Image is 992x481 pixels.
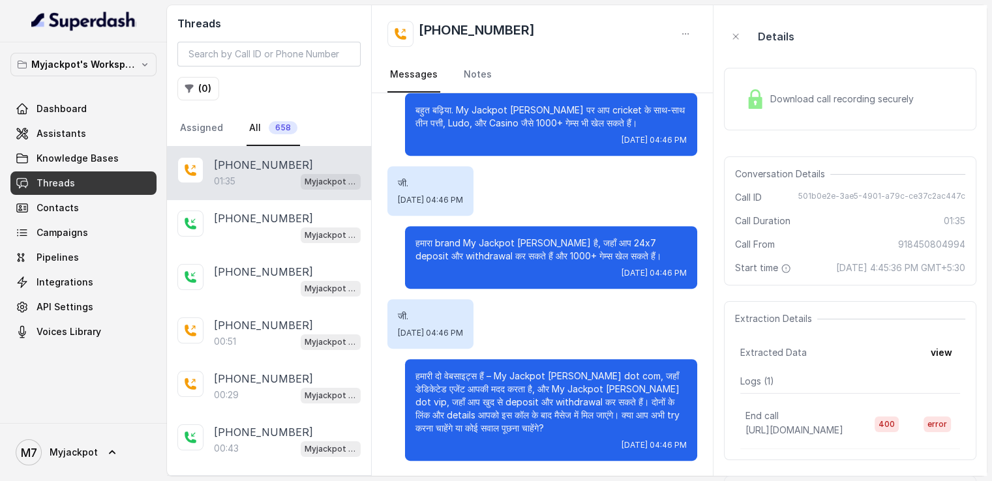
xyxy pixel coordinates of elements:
[214,335,236,348] p: 00:51
[37,251,79,264] span: Pipelines
[37,102,87,115] span: Dashboard
[37,300,93,313] span: API Settings
[875,416,899,432] span: 400
[415,104,687,130] p: बहुत बढ़िया. My Jackpot [PERSON_NAME] पर आप cricket के साथ-साथ तीन पत्ती, Ludo, और Casino जैसे 10...
[622,268,687,278] span: [DATE] 04:46 PM
[37,201,79,214] span: Contacts
[305,336,357,349] p: Myjackpot agent
[305,229,357,242] p: Myjackpot agent
[214,371,313,386] p: [PHONE_NUMBER]
[10,295,157,319] a: API Settings
[745,409,779,422] p: End call
[37,127,86,140] span: Assistants
[10,270,157,294] a: Integrations
[214,175,235,188] p: 01:35
[37,177,75,190] span: Threads
[622,135,687,145] span: [DATE] 04:46 PM
[735,214,790,227] span: Call Duration
[177,77,219,100] button: (0)
[305,443,357,456] p: Myjackpot agent
[214,211,313,226] p: [PHONE_NUMBER]
[214,157,313,173] p: [PHONE_NUMBER]
[10,221,157,244] a: Campaigns
[247,111,300,146] a: All658
[177,16,361,31] h2: Threads
[10,122,157,145] a: Assistants
[398,310,463,323] p: जी.
[10,196,157,220] a: Contacts
[735,261,794,274] span: Start time
[10,171,157,195] a: Threads
[735,191,762,204] span: Call ID
[177,42,361,66] input: Search by Call ID or Phone Number
[923,341,960,364] button: view
[398,328,463,338] span: [DATE] 04:46 PM
[50,446,98,459] span: Myjackpot
[214,388,239,401] p: 00:29
[37,226,88,239] span: Campaigns
[37,152,119,165] span: Knowledge Bases
[10,53,157,76] button: Myjackpot's Workspace
[770,93,919,106] span: Download call recording securely
[924,416,951,432] span: error
[37,276,93,289] span: Integrations
[398,195,463,205] span: [DATE] 04:46 PM
[461,57,494,93] a: Notes
[745,89,765,109] img: Lock Icon
[415,237,687,263] p: हमारा brand My Jackpot [PERSON_NAME] है, जहाँ आप 24x7 deposit और withdrawal कर सकते हैं और 1000+ ...
[10,320,157,343] a: Voices Library
[419,21,535,47] h2: [PHONE_NUMBER]
[758,29,794,44] p: Details
[177,111,361,146] nav: Tabs
[31,10,136,31] img: light.svg
[269,121,297,134] span: 658
[214,317,313,333] p: [PHONE_NUMBER]
[740,346,807,359] span: Extracted Data
[735,168,830,181] span: Conversation Details
[305,175,357,188] p: Myjackpot agent
[214,264,313,280] p: [PHONE_NUMBER]
[10,147,157,170] a: Knowledge Bases
[387,57,440,93] a: Messages
[305,389,357,402] p: Myjackpot agent
[31,57,136,72] p: Myjackpot's Workspace
[836,261,965,274] span: [DATE] 4:45:36 PM GMT+5:30
[177,111,226,146] a: Assigned
[10,246,157,269] a: Pipelines
[214,424,313,440] p: [PHONE_NUMBER]
[387,57,697,93] nav: Tabs
[305,282,357,295] p: Myjackpot agent
[798,191,965,204] span: 501b0e2e-3ae5-4901-a79c-ce37c2ac447c
[622,440,687,450] span: [DATE] 04:46 PM
[21,446,37,459] text: M7
[735,312,817,325] span: Extraction Details
[398,177,463,190] p: जी.
[10,434,157,471] a: Myjackpot
[10,97,157,121] a: Dashboard
[214,442,239,455] p: 00:43
[740,375,960,388] p: Logs ( 1 )
[415,370,687,435] p: हमारी दो वेबसाइट्स हैं – My Jackpot [PERSON_NAME] dot com, जहाँ डेडिकेटेड एजेंट आपकी मदद करता है,...
[898,238,965,251] span: 918450804994
[37,325,101,338] span: Voices Library
[735,238,775,251] span: Call From
[745,424,843,435] span: [URL][DOMAIN_NAME]
[944,214,965,227] span: 01:35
